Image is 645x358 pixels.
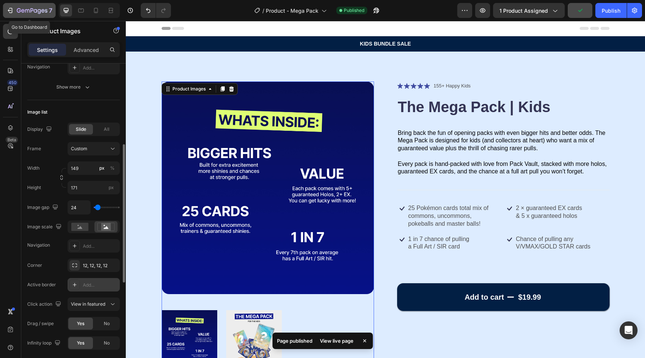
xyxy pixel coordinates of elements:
[68,142,120,155] button: Custom
[83,65,118,71] div: Add...
[389,183,457,200] div: Rich Text Editor. Editing area: main
[390,215,483,230] p: Chance of pulling any V/VMAX/GOLD STAR cards
[27,184,41,191] label: Height
[271,75,484,96] h1: The Mega Pack | Kids
[27,281,56,288] div: Active border
[74,46,99,54] p: Advanced
[390,191,456,199] p: & 5 x guaranteed holos
[595,3,627,18] button: Publish
[97,164,106,173] button: %
[389,214,484,231] div: Rich Text Editor. Editing area: main
[283,199,376,207] p: pokeballs and master balls!
[283,222,344,230] p: a Full Art / SIR card
[27,262,42,269] div: Corner
[344,7,364,14] span: Published
[104,320,110,327] span: No
[392,271,416,282] div: $19.99
[108,164,117,173] button: px
[76,126,86,133] span: Slide
[7,80,18,86] div: 450
[282,183,376,207] div: Rich Text Editor. Editing area: main
[602,7,620,15] div: Publish
[109,185,114,190] span: px
[99,165,105,172] div: px
[282,214,345,238] div: Rich Text Editor. Editing area: main
[104,340,110,346] span: No
[27,242,50,249] div: Navigation
[77,340,84,346] span: Yes
[27,145,41,152] label: Frame
[308,61,345,69] p: 155+ Happy Kids
[37,46,58,54] p: Settings
[27,338,62,348] div: Infinity loop
[83,243,118,250] div: Add...
[27,109,47,115] div: Image list
[272,109,480,131] span: Bring back the fun of opening packs with even bigger hits and better odds. The Mega Pack is desig...
[315,336,358,346] div: View live page
[283,215,344,222] p: 1 in 7 chance of pulling
[493,3,565,18] button: 1 product assigned
[36,27,100,36] p: Product Images
[77,320,84,327] span: Yes
[49,6,52,15] p: 7
[110,165,115,172] div: %
[262,7,264,15] span: /
[83,262,118,269] div: 12, 12, 12, 12
[27,203,60,213] div: Image gap
[3,3,56,18] button: 7
[390,183,456,191] p: 2 × guaranteed EX cards
[283,183,376,199] p: 25 Pokémon cards total mix of commons, uncommons,
[68,201,90,214] input: Auto
[68,297,120,311] button: View in featured
[620,321,638,339] div: Open Intercom Messenger
[71,301,105,307] span: View in featured
[56,83,91,91] div: Show more
[27,222,63,232] div: Image scale
[68,181,120,194] input: px
[27,64,50,70] div: Navigation
[339,271,378,281] div: Add to cart
[126,21,645,358] iframe: Design area
[271,108,484,156] div: Rich Text Editor. Editing area: main
[104,126,109,133] span: All
[141,3,171,18] div: Undo/Redo
[27,299,63,309] div: Click action
[27,165,40,172] label: Width
[499,7,548,15] span: 1 product assigned
[277,337,312,345] p: Page published
[266,7,318,15] span: Product - Mega Pack
[68,161,120,175] input: px%
[27,124,53,135] div: Display
[271,262,484,290] button: Add to cart
[27,80,120,94] button: Show more
[272,140,481,154] span: Every pack is hand-packed with love from Pack Vault, stacked with more holos, guaranteed EX cards...
[83,282,118,288] div: Add...
[71,145,87,152] span: Custom
[6,137,18,143] div: Beta
[27,320,54,327] div: Drag / swipe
